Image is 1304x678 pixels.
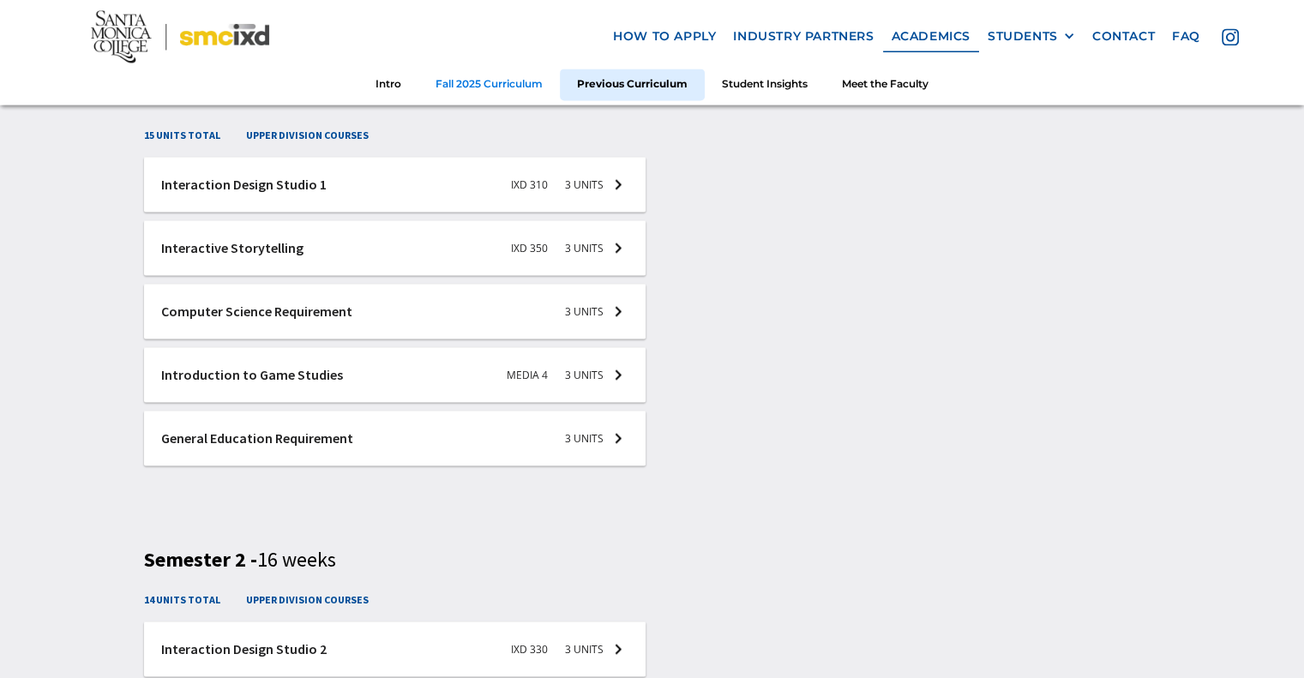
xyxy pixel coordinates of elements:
[724,21,882,53] a: industry partners
[246,127,369,143] h4: upper division courses
[705,69,825,101] a: Student Insights
[988,30,1058,45] div: STUDENTS
[144,127,220,143] h4: 15 units total
[825,69,946,101] a: Meet the Faculty
[257,546,336,573] span: 16 weeks
[604,21,724,53] a: how to apply
[988,30,1075,45] div: STUDENTS
[358,69,418,101] a: Intro
[418,69,560,101] a: Fall 2025 Curriculum
[144,591,220,608] h4: 14 units total
[144,548,1160,573] h3: Semester 2 -
[1163,21,1209,53] a: faq
[883,21,979,53] a: Academics
[91,11,269,63] img: Santa Monica College - SMC IxD logo
[1084,21,1163,53] a: contact
[246,591,369,608] h4: upper division courses
[560,69,705,101] a: Previous Curriculum
[1222,29,1239,46] img: icon - instagram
